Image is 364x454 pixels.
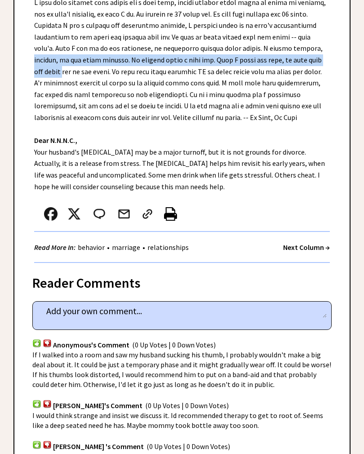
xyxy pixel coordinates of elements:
[34,136,77,145] strong: Dear N.N.N.C.,
[164,207,177,221] img: printer%20icon.png
[44,207,58,221] img: facebook.png
[117,207,131,221] img: mail.png
[34,242,191,253] div: • •
[43,400,52,408] img: votdown.png
[32,411,323,430] span: I would think strange and insist we discuss it. Id recommended therapy to get to root of. Seems l...
[92,207,107,221] img: message_round%202.png
[75,243,107,252] a: behavior
[43,339,52,347] img: votdown.png
[34,243,75,252] strong: Read More In:
[32,400,41,408] img: votup.png
[32,441,41,449] img: votup.png
[145,401,229,410] span: (0 Up Votes | 0 Down Votes)
[53,442,144,451] span: [PERSON_NAME] 's Comment
[32,339,41,347] img: votup.png
[110,243,142,252] a: marriage
[141,207,154,221] img: link_02.png
[145,243,191,252] a: relationships
[53,340,129,349] span: Anonymous's Comment
[146,442,230,451] span: (0 Up Votes | 0 Down Votes)
[67,207,81,221] img: x_small.png
[132,340,216,349] span: (0 Up Votes | 0 Down Votes)
[32,273,332,288] div: Reader Comments
[283,243,330,252] a: Next Column →
[43,441,52,449] img: votdown.png
[32,350,331,389] span: If I walked into a room and saw my husband sucking his thumb, I probably wouldn't make a big deal...
[53,401,142,410] span: [PERSON_NAME]'s Comment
